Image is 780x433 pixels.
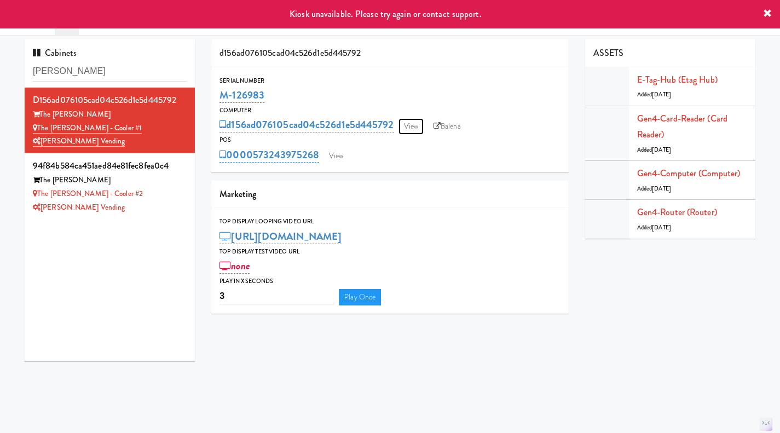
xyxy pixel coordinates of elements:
span: [DATE] [652,184,671,193]
a: Balena [428,118,466,135]
span: Kiosk unavailable. Please try again or contact support. [290,8,482,20]
div: Play in X seconds [219,276,561,287]
span: Added [637,90,671,99]
span: Marketing [219,188,256,200]
a: E-tag-hub (Etag Hub) [637,73,718,86]
a: The [PERSON_NAME] - Cooler #1 [33,123,142,134]
a: M-126983 [219,88,264,103]
a: View [323,148,349,164]
a: d156ad076105cad04c526d1e5d445792 [219,117,394,132]
a: Gen4-card-reader (Card Reader) [637,112,727,141]
div: POS [219,135,561,146]
div: Serial Number [219,76,561,86]
div: d156ad076105cad04c526d1e5d445792 [211,39,569,67]
a: Gen4-router (Router) [637,206,717,218]
span: ASSETS [593,47,624,59]
span: [DATE] [652,223,671,232]
a: View [398,118,424,135]
span: Added [637,184,671,193]
li: 94f84b584ca451aed84e81fec8fea0c4The [PERSON_NAME] The [PERSON_NAME] - Cooler #2[PERSON_NAME] Vending [25,153,195,218]
a: none [219,258,250,274]
span: [DATE] [652,90,671,99]
div: Top Display Looping Video Url [219,216,561,227]
span: Cabinets [33,47,77,59]
div: The [PERSON_NAME] [33,174,187,187]
span: Added [637,146,671,154]
div: Computer [219,105,561,116]
span: [DATE] [652,146,671,154]
a: [PERSON_NAME] Vending [33,136,125,147]
input: Search cabinets [33,61,187,82]
div: 94f84b584ca451aed84e81fec8fea0c4 [33,158,187,174]
a: 0000573243975268 [219,147,319,163]
a: [PERSON_NAME] Vending [33,202,125,212]
a: [URL][DOMAIN_NAME] [219,229,342,244]
a: Play Once [339,289,381,305]
div: The [PERSON_NAME] [33,108,187,122]
a: Gen4-computer (Computer) [637,167,740,180]
div: Top Display Test Video Url [219,246,561,257]
li: d156ad076105cad04c526d1e5d445792The [PERSON_NAME] The [PERSON_NAME] - Cooler #1[PERSON_NAME] Vending [25,88,195,153]
span: Added [637,223,671,232]
div: d156ad076105cad04c526d1e5d445792 [33,92,187,108]
a: The [PERSON_NAME] - Cooler #2 [33,188,143,199]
